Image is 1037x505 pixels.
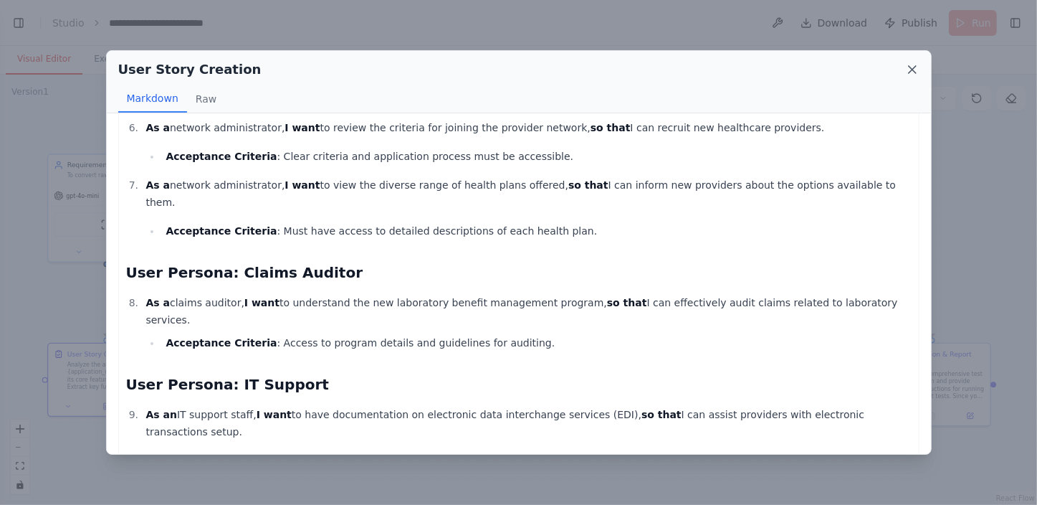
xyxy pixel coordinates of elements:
strong: so that [591,122,631,133]
p: IT support staff, to have documentation on electronic data interchange services (EDI), I can assi... [145,406,911,440]
li: : Comprehensive EDI documentation must be available and easy to understand. [161,452,911,469]
h2: User Persona: Claims Auditor [126,263,912,283]
strong: I want [285,179,320,191]
h2: User Story Creation [118,60,262,80]
li: : Clear criteria and application process must be accessible. [161,148,911,165]
strong: Acceptance Criteria [166,337,277,349]
li: claims auditor, to understand the new laboratory benefit management program, I can effectively au... [142,294,912,351]
h2: User Persona: IT Support [126,374,912,395]
li: : Must have access to detailed descriptions of each health plan. [161,222,911,240]
p: network administrator, to view the diverse range of health plans offered, I can inform new provid... [145,176,911,211]
strong: Acceptance Criteria [166,225,277,237]
strong: I want [257,409,292,420]
strong: As an [145,409,176,420]
strong: As a [145,122,170,133]
strong: As a [145,179,170,191]
strong: As a [145,297,170,308]
strong: Acceptance Criteria [166,151,277,162]
strong: I want [285,122,320,133]
strong: so that [607,297,647,308]
p: network administrator, to review the criteria for joining the provider network, I can recruit new... [145,119,911,136]
strong: so that [641,409,682,420]
button: Raw [187,85,225,113]
li: : Access to program details and guidelines for auditing. [161,334,911,351]
strong: so that [568,179,608,191]
strong: I want [244,297,279,308]
button: Markdown [118,85,187,113]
